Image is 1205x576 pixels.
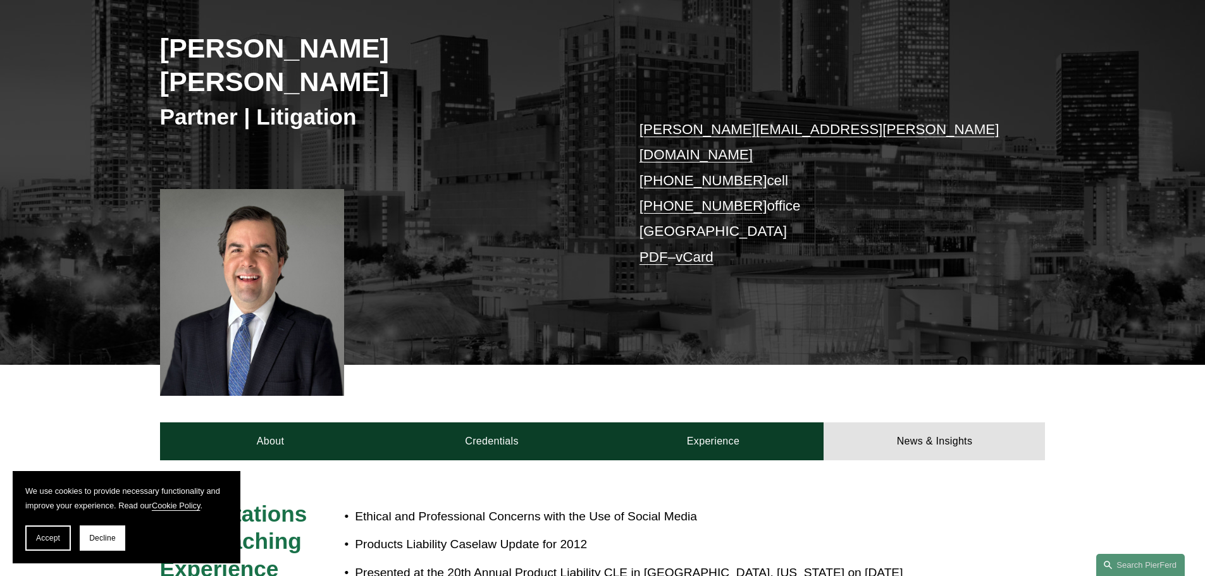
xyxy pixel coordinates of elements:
a: About [160,422,381,460]
a: [PERSON_NAME][EMAIL_ADDRESS][PERSON_NAME][DOMAIN_NAME] [640,121,999,162]
button: Accept [25,525,71,551]
p: Ethical and Professional Concerns with the Use of Social Media [355,506,934,528]
span: Decline [89,534,116,542]
a: Search this site [1096,554,1185,576]
h2: [PERSON_NAME] [PERSON_NAME] [160,32,603,98]
p: We use cookies to provide necessary functionality and improve your experience. Read our . [25,484,228,513]
a: News & Insights [824,422,1045,460]
section: Cookie banner [13,471,240,563]
a: [PHONE_NUMBER] [640,198,767,214]
span: Accept [36,534,60,542]
a: Credentials [381,422,603,460]
a: [PHONE_NUMBER] [640,173,767,188]
a: vCard [676,249,714,265]
p: cell office [GEOGRAPHIC_DATA] – [640,117,1008,270]
button: Decline [80,525,125,551]
a: Cookie Policy [152,501,201,510]
p: Products Liability Caselaw Update for 2012 [355,534,934,556]
h3: Partner | Litigation [160,103,603,131]
a: Experience [603,422,824,460]
a: PDF [640,249,668,265]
